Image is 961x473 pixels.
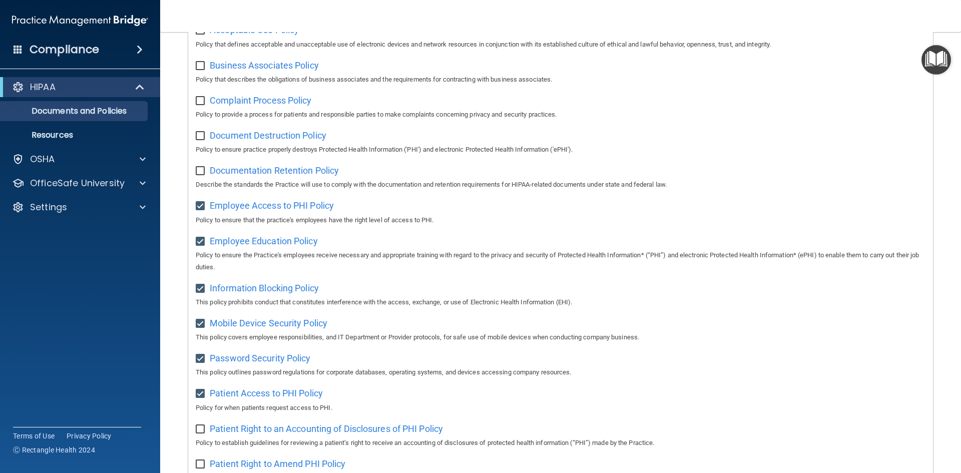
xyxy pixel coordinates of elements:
[210,200,334,211] span: Employee Access to PHI Policy
[210,283,319,293] span: Information Blocking Policy
[210,318,327,328] span: Mobile Device Security Policy
[210,60,319,71] span: Business Associates Policy
[196,144,925,156] p: Policy to ensure practice properly destroys Protected Health Information ('PHI') and electronic P...
[210,95,311,106] span: Complaint Process Policy
[921,45,951,75] button: Open Resource Center
[196,402,925,414] p: Policy for when patients request access to PHI.
[12,81,145,93] a: HIPAA
[210,388,323,398] span: Patient Access to PHI Policy
[13,445,95,455] span: Ⓒ Rectangle Health 2024
[196,39,925,51] p: Policy that defines acceptable and unacceptable use of electronic devices and network resources i...
[12,177,146,189] a: OfficeSafe University
[12,201,146,213] a: Settings
[210,165,339,176] span: Documentation Retention Policy
[210,236,318,246] span: Employee Education Policy
[196,74,925,86] p: Policy that describes the obligations of business associates and the requirements for contracting...
[196,296,925,308] p: This policy prohibits conduct that constitutes interference with the access, exchange, or use of ...
[196,179,925,191] p: Describe the standards the Practice will use to comply with the documentation and retention requi...
[12,11,148,31] img: PMB logo
[13,431,55,441] a: Terms of Use
[30,81,56,93] p: HIPAA
[196,366,925,378] p: This policy outlines password regulations for corporate databases, operating systems, and devices...
[196,331,925,343] p: This policy covers employee responsibilities, and IT Department or Provider protocols, for safe u...
[7,130,143,140] p: Resources
[7,106,143,116] p: Documents and Policies
[210,423,443,434] span: Patient Right to an Accounting of Disclosures of PHI Policy
[30,201,67,213] p: Settings
[30,153,55,165] p: OSHA
[210,130,326,141] span: Document Destruction Policy
[67,431,112,441] a: Privacy Policy
[30,177,125,189] p: OfficeSafe University
[12,153,146,165] a: OSHA
[210,458,345,469] span: Patient Right to Amend PHI Policy
[196,214,925,226] p: Policy to ensure that the practice's employees have the right level of access to PHI.
[210,353,310,363] span: Password Security Policy
[196,249,925,273] p: Policy to ensure the Practice's employees receive necessary and appropriate training with regard ...
[30,43,99,57] h4: Compliance
[196,437,925,449] p: Policy to establish guidelines for reviewing a patient’s right to receive an accounting of disclo...
[196,109,925,121] p: Policy to provide a process for patients and responsible parties to make complaints concerning pr...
